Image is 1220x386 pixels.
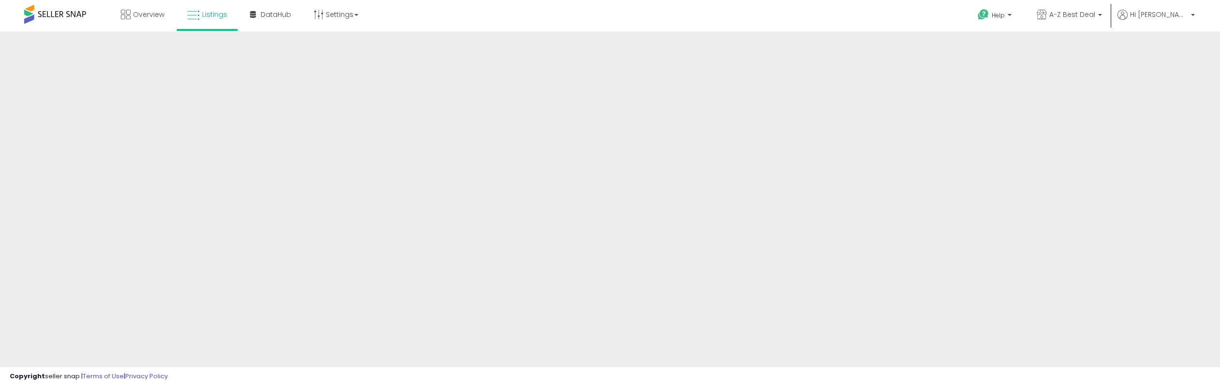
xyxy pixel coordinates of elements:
a: Hi [PERSON_NAME] [1117,10,1195,31]
a: Help [970,1,1021,31]
span: Overview [133,10,164,19]
a: Privacy Policy [125,372,168,381]
span: Hi [PERSON_NAME] [1130,10,1188,19]
div: seller snap | | [10,372,168,381]
strong: Copyright [10,372,45,381]
span: DataHub [261,10,291,19]
a: Terms of Use [83,372,124,381]
span: A-Z Best Deal [1049,10,1095,19]
span: Listings [202,10,227,19]
i: Get Help [977,9,989,21]
span: Help [992,11,1005,19]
